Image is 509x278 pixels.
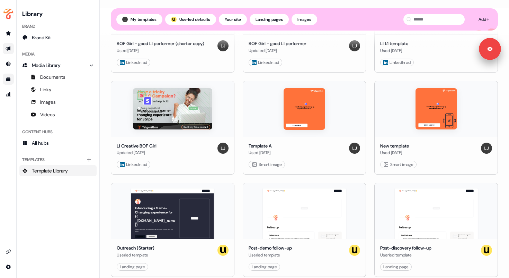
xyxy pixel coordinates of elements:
a: Brand Kit [19,32,97,43]
div: Userled template [249,252,292,259]
img: New template [416,88,457,130]
span: Documents [40,74,65,81]
div: Templates [19,154,97,165]
a: Template Library [19,165,97,176]
span: Links [40,86,51,93]
img: LI Creative BOF Girl [133,88,212,130]
button: Add [473,14,492,25]
div: Userled template [380,252,431,259]
img: userled logo [349,245,360,256]
a: Go to integrations [3,261,14,272]
div: Brand [19,21,97,32]
div: Landing page [252,263,277,270]
button: New templateNew templateUsed [DATE]loretta Smart image [374,81,498,175]
button: LI Creative BOF GirlLI Creative BOF GirlUpdated [DATE]loretta LinkedIn ad [111,81,234,175]
button: Hey {{ _[DOMAIN_NAME] }} 👋Learn moreBook a demoYour imageFollow upCall summary Understand what cu... [243,183,366,277]
div: New template [380,143,409,150]
div: Used [DATE] [249,149,272,156]
div: Used [DATE] [380,47,408,54]
div: Landing page [383,263,409,270]
a: Links [19,84,97,95]
div: ; [171,17,177,22]
button: userled logo;Userled defaults [165,14,216,25]
img: loretta [481,143,492,154]
a: Go to integrations [3,246,14,257]
div: LinkedIn ad [120,161,147,168]
img: loretta [349,143,360,154]
span: Template Library [32,167,68,174]
div: Landing page [120,263,145,270]
a: Go to Inbound [3,58,14,69]
span: All hubs [32,140,49,146]
button: Images [292,14,317,25]
a: Go to prospects [3,28,14,39]
button: Template ATemplate AUsed [DATE]loretta Smart image [243,81,366,175]
div: LinkedIn ad [120,59,147,66]
div: Smart image [252,161,282,168]
div: Used [DATE] [380,149,409,156]
h3: Library [19,8,97,18]
a: Images [19,96,97,108]
img: userled logo [171,17,177,22]
a: Videos [19,109,97,120]
img: userled logo [481,245,492,256]
div: Media [19,49,97,60]
a: Go to outbound experience [3,43,14,54]
span: Videos [40,111,55,118]
span: Media Library [32,62,61,69]
div: Post-discovery follow-up [380,245,431,252]
div: Updated [DATE] [117,149,157,156]
button: Hey {{ _[DOMAIN_NAME] }} 👋Learn moreBook a demoYour imageFollow upKey Challenges Breaking down co... [374,183,498,277]
div: Content Hubs [19,126,97,137]
div: LinkedIn ad [383,59,411,66]
a: Go to templates [3,74,14,85]
div: Outreach (Starter) [117,245,154,252]
a: Go to attribution [3,89,14,100]
div: Updated [DATE] [249,47,306,54]
span: Images [40,99,56,106]
div: LI Creative BOF Girl [117,143,157,150]
span: Brand Kit [32,34,51,41]
img: Template A [284,88,325,130]
div: Userled template [117,252,154,259]
button: Hey {{ _[DOMAIN_NAME] }} 👋Learn moreBook a demoIntroducing a Game-Changing experience for {{ _[DO... [111,183,234,277]
img: loretta [122,17,128,22]
div: LinkedIn ad [252,59,279,66]
button: Your site [219,14,247,25]
a: Media Library [19,60,97,71]
a: All hubs [19,137,97,149]
img: userled logo [217,245,229,256]
div: Used [DATE] [117,47,204,54]
a: Documents [19,71,97,83]
div: Template A [249,143,272,150]
button: My templates [116,14,162,25]
div: Smart image [383,161,413,168]
div: Post-demo follow-up [249,245,292,252]
img: loretta [217,143,229,154]
button: Landing pages [250,14,289,25]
